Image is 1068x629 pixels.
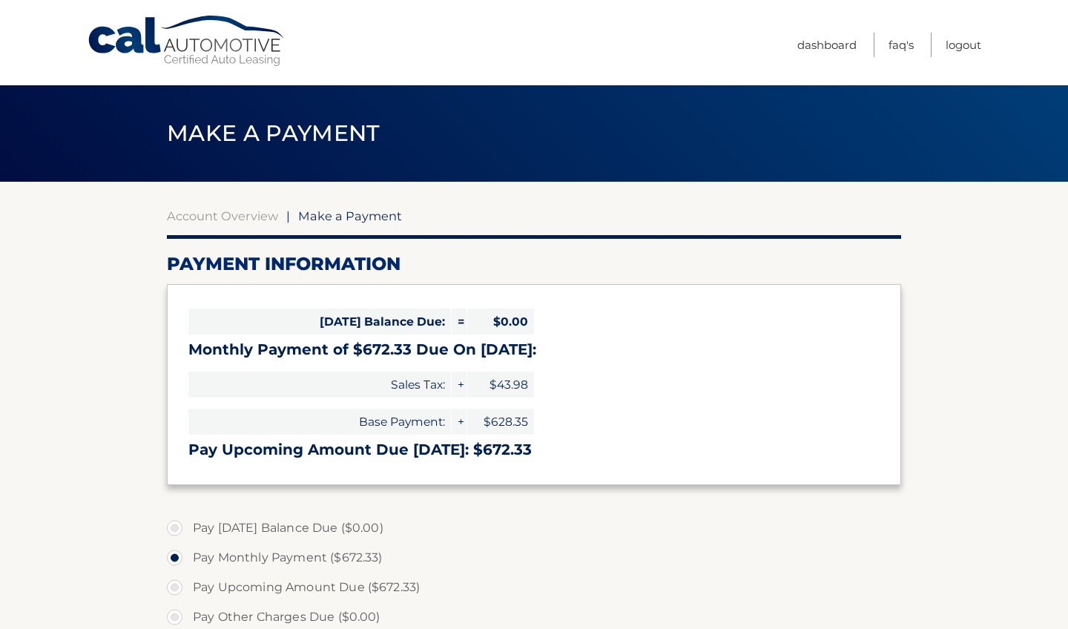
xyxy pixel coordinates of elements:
[167,208,278,223] a: Account Overview
[188,340,880,359] h3: Monthly Payment of $672.33 Due On [DATE]:
[946,33,981,57] a: Logout
[167,573,901,602] label: Pay Upcoming Amount Due ($672.33)
[797,33,857,57] a: Dashboard
[452,409,467,435] span: +
[467,309,534,335] span: $0.00
[87,15,287,67] a: Cal Automotive
[889,33,914,57] a: FAQ's
[188,372,451,398] span: Sales Tax:
[188,409,451,435] span: Base Payment:
[167,543,901,573] label: Pay Monthly Payment ($672.33)
[167,119,380,147] span: Make a Payment
[467,409,534,435] span: $628.35
[298,208,402,223] span: Make a Payment
[467,372,534,398] span: $43.98
[188,309,451,335] span: [DATE] Balance Due:
[286,208,290,223] span: |
[167,513,901,543] label: Pay [DATE] Balance Due ($0.00)
[452,309,467,335] span: =
[452,372,467,398] span: +
[167,253,901,275] h2: Payment Information
[188,441,880,459] h3: Pay Upcoming Amount Due [DATE]: $672.33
